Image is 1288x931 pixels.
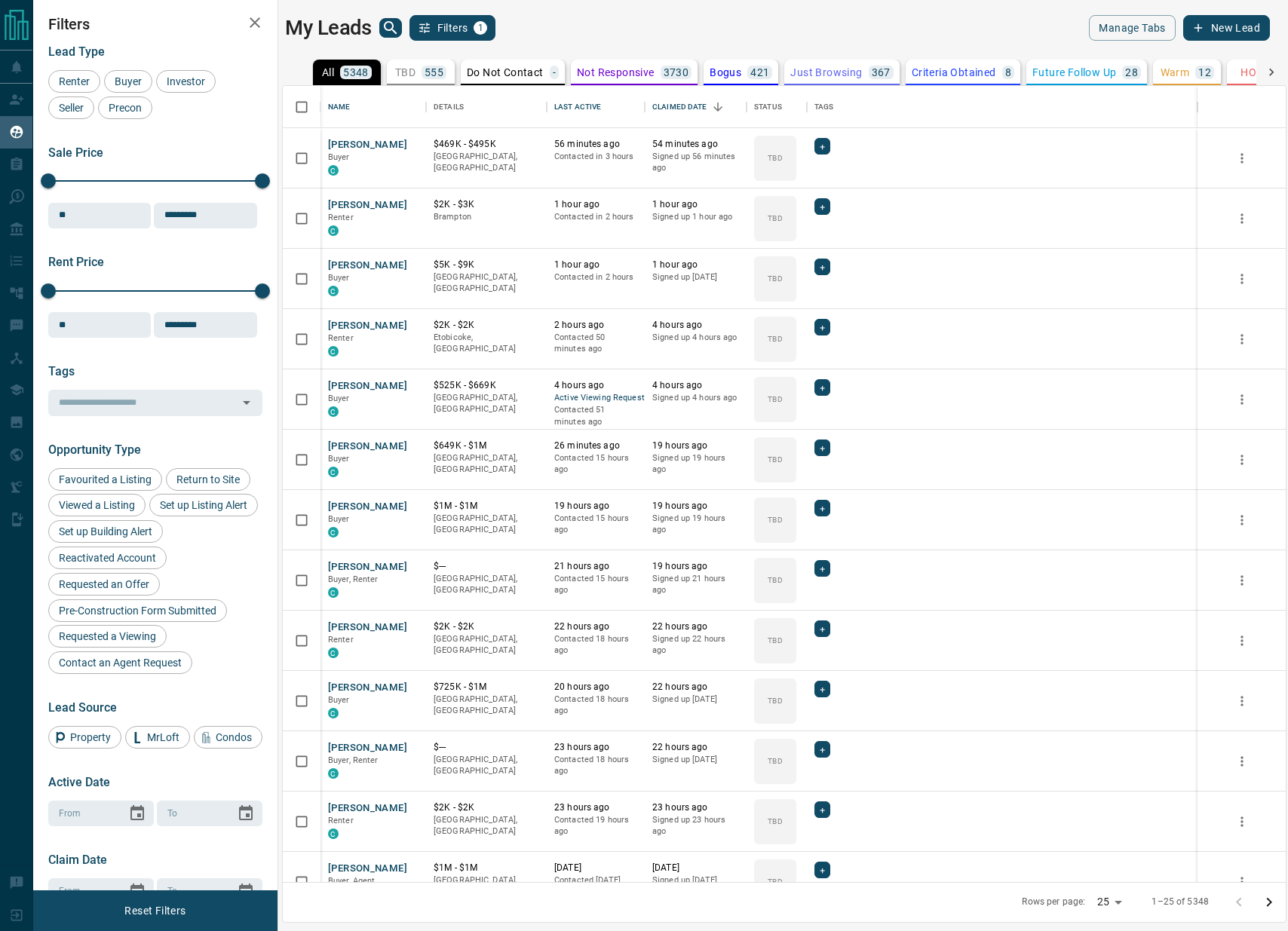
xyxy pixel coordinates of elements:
button: Choose date [231,798,261,828]
p: - [553,67,556,78]
p: 5348 [343,67,369,78]
div: Seller [48,96,94,119]
span: + [820,621,825,636]
span: Condos [210,731,257,743]
p: [GEOGRAPHIC_DATA], [GEOGRAPHIC_DATA] [434,633,539,657]
span: Active Viewing Request [554,392,637,405]
div: condos.ca [328,286,339,296]
p: TBD [768,816,782,827]
span: Favourited a Listing [54,473,157,485]
button: Choose date [122,798,152,828]
div: Details [434,86,464,128]
p: 28 [1125,67,1138,78]
p: TBD [768,574,782,586]
div: Status [747,86,807,128]
div: condos.ca [328,467,339,477]
span: Tags [48,364,75,378]
span: Buyer [328,695,350,705]
span: + [820,802,825,817]
div: Reactivated Account [48,547,167,569]
p: Signed up 56 minutes ago [652,151,739,174]
span: Investor [161,75,210,87]
span: Lead Source [48,700,117,715]
p: 54 minutes ago [652,138,739,151]
span: + [820,681,825,697]
div: + [814,801,830,818]
button: [PERSON_NAME] [328,620,407,635]
p: 20 hours ago [554,681,637,694]
p: HOT [1240,67,1262,78]
p: 421 [750,67,769,78]
span: + [820,199,825,214]
p: Contacted [DATE] [554,874,637,887]
p: Contacted 19 hours ago [554,814,637,838]
button: Reset Filters [115,898,195,923]
div: Requested a Viewing [48,625,167,648]
button: [PERSON_NAME] [328,560,407,574]
span: Buyer, Renter [328,574,379,584]
h2: Filters [48,15,262,33]
p: 3730 [664,67,689,78]
p: Contacted 15 hours ago [554,573,637,596]
p: [GEOGRAPHIC_DATA], [GEOGRAPHIC_DATA] [434,151,539,174]
p: 19 hours ago [554,500,637,513]
span: Buyer [109,75,147,87]
button: Open [236,392,257,413]
p: Contacted 51 minutes ago [554,404,637,427]
div: condos.ca [328,225,339,236]
button: more [1231,750,1253,773]
span: Sale Price [48,145,103,160]
p: Bogus [710,67,741,78]
div: Name [320,86,426,128]
p: Contacted 15 hours ago [554,452,637,476]
p: Signed up [DATE] [652,694,739,706]
span: + [820,440,825,455]
p: 23 hours ago [554,801,637,814]
p: Signed up [DATE] [652,754,739,766]
span: Pre-Construction Form Submitted [54,605,222,617]
span: + [820,862,825,877]
p: 1 hour ago [554,198,637,211]
p: TBD [768,394,782,405]
button: [PERSON_NAME] [328,379,407,394]
p: $2K - $2K [434,801,539,814]
div: + [814,379,830,396]
span: + [820,139,825,154]
p: $725K - $1M [434,681,539,694]
div: Last Active [547,86,645,128]
span: + [820,742,825,757]
p: 555 [425,67,443,78]
p: 1 hour ago [652,259,739,271]
p: [GEOGRAPHIC_DATA], [GEOGRAPHIC_DATA] [434,754,539,777]
button: more [1231,147,1253,170]
p: 56 minutes ago [554,138,637,151]
p: TBD [395,67,416,78]
button: more [1231,207,1253,230]
p: 22 hours ago [554,620,637,633]
div: Claimed Date [652,86,707,128]
div: condos.ca [328,708,339,718]
h1: My Leads [285,16,372,40]
p: 2 hours ago [554,319,637,332]
div: MrLoft [125,726,190,749]
p: Not Responsive [577,67,655,78]
p: 1–25 of 5348 [1152,896,1209,908]
div: Pre-Construction Form Submitted [48,599,227,622]
button: [PERSON_NAME] [328,681,407,695]
p: 367 [872,67,891,78]
p: [DATE] [652,862,739,874]
div: Name [328,86,351,128]
span: Buyer [328,514,350,524]
p: $2K - $3K [434,198,539,211]
span: Viewed a Listing [54,499,140,511]
p: $5K - $9K [434,259,539,271]
p: Contacted in 2 hours [554,271,637,283]
div: + [814,560,830,577]
button: [PERSON_NAME] [328,198,407,213]
span: Buyer, Agent [328,876,375,886]
p: Signed up 19 hours ago [652,513,739,536]
div: Return to Site [166,468,250,491]
span: Precon [103,102,147,114]
p: Contacted 18 hours ago [554,694,637,717]
button: [PERSON_NAME] [328,741,407,755]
